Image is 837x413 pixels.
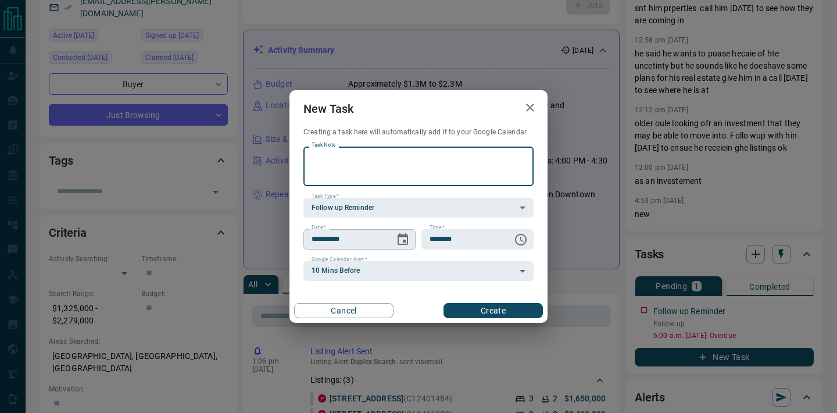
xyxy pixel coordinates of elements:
[312,141,335,149] label: Task Note
[303,127,534,137] p: Creating a task here will automatically add it to your Google Calendar.
[303,198,534,218] div: Follow up Reminder
[391,228,414,251] button: Choose date, selected date is Sep 14, 2025
[312,193,339,200] label: Task Type
[509,228,532,251] button: Choose time, selected time is 6:00 AM
[312,256,367,264] label: Google Calendar Alert
[430,224,445,232] label: Time
[303,261,534,281] div: 10 Mins Before
[443,303,543,318] button: Create
[312,224,326,232] label: Date
[289,90,367,127] h2: New Task
[294,303,394,318] button: Cancel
